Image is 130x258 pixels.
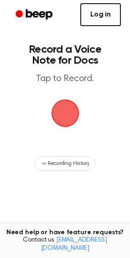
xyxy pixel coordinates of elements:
[35,156,95,171] button: Recording History
[16,44,114,66] h1: Record a Voice Note for Docs
[9,6,61,24] a: Beep
[48,159,89,168] span: Recording History
[16,73,114,85] p: Tap to Record.
[41,237,107,252] a: [EMAIL_ADDRESS][DOMAIN_NAME]
[52,99,79,127] img: Beep Logo
[5,236,125,253] span: Contact us
[80,3,121,26] a: Log in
